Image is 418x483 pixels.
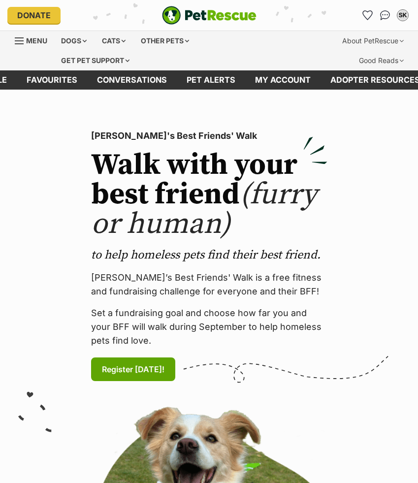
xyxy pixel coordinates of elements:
[377,7,393,23] a: Conversations
[91,306,327,348] p: Set a fundraising goal and choose how far you and your BFF will walk during September to help hom...
[95,31,132,51] div: Cats
[26,36,47,45] span: Menu
[359,7,411,23] ul: Account quick links
[91,357,175,381] a: Register [DATE]!
[17,70,87,90] a: Favourites
[398,10,408,20] div: SK
[7,7,61,24] a: Donate
[162,6,257,25] a: PetRescue
[380,10,390,20] img: chat-41dd97257d64d25036548639549fe6c8038ab92f7586957e7f3b1b290dea8141.svg
[359,7,375,23] a: Favourites
[87,70,177,90] a: conversations
[91,151,327,239] h2: Walk with your best friend
[395,7,411,23] button: My account
[352,51,411,70] div: Good Reads
[245,70,321,90] a: My account
[134,31,196,51] div: Other pets
[91,176,317,243] span: (furry or human)
[54,31,94,51] div: Dogs
[335,31,411,51] div: About PetRescue
[177,70,245,90] a: Pet alerts
[91,247,327,263] p: to help homeless pets find their best friend.
[15,31,54,49] a: Menu
[102,363,164,375] span: Register [DATE]!
[54,51,136,70] div: Get pet support
[162,6,257,25] img: logo-e224e6f780fb5917bec1dbf3a21bbac754714ae5b6737aabdf751b685950b380.svg
[91,271,327,298] p: [PERSON_NAME]’s Best Friends' Walk is a free fitness and fundraising challenge for everyone and t...
[91,129,327,143] p: [PERSON_NAME]'s Best Friends' Walk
